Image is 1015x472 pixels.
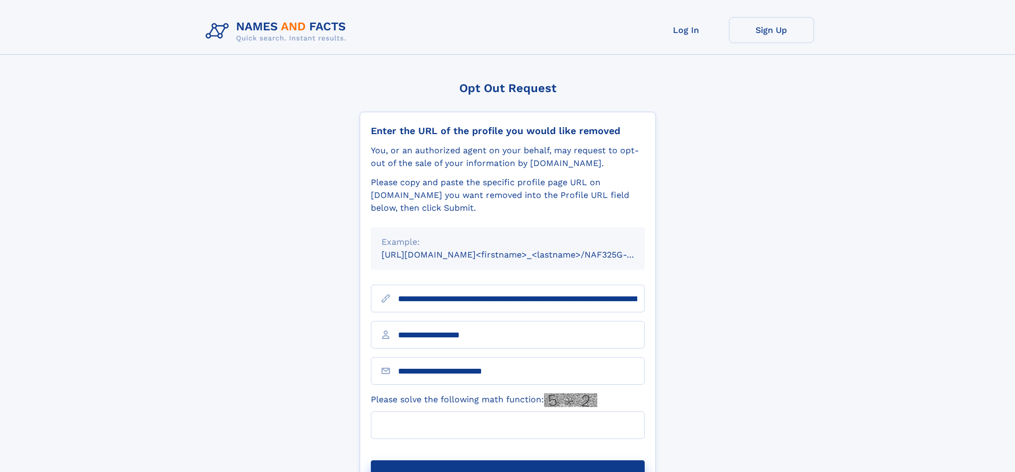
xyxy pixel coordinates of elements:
a: Log In [644,17,729,43]
div: Enter the URL of the profile you would like removed [371,125,645,137]
img: Logo Names and Facts [201,17,355,46]
a: Sign Up [729,17,814,43]
div: Please copy and paste the specific profile page URL on [DOMAIN_NAME] you want removed into the Pr... [371,176,645,214]
div: You, or an authorized agent on your behalf, may request to opt-out of the sale of your informatio... [371,144,645,170]
label: Please solve the following math function: [371,393,597,407]
div: Example: [381,236,634,249]
div: Opt Out Request [360,81,656,95]
small: [URL][DOMAIN_NAME]<firstname>_<lastname>/NAF325G-xxxxxxxx [381,250,665,260]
